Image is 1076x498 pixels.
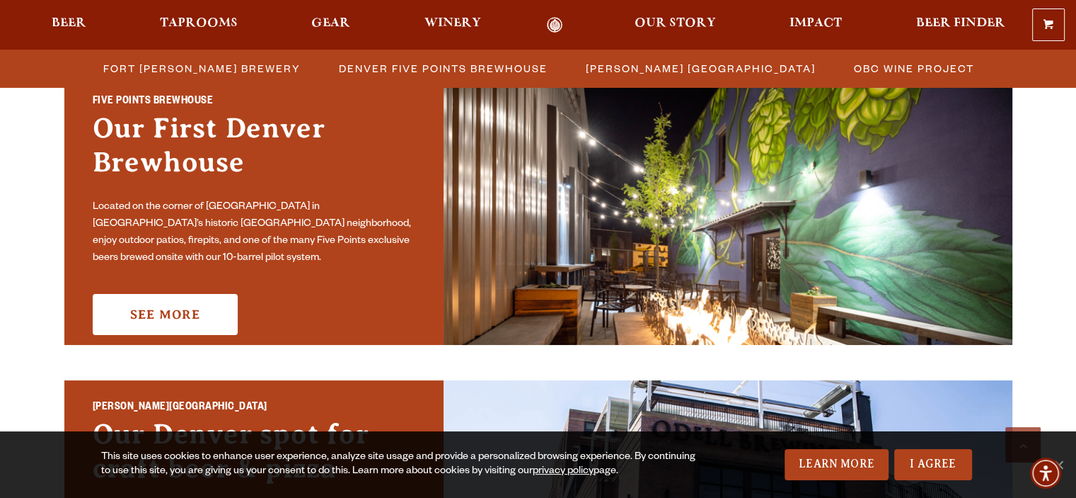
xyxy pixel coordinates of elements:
span: [PERSON_NAME] [GEOGRAPHIC_DATA] [586,58,816,79]
a: Beer [42,17,96,33]
a: Taprooms [151,17,247,33]
a: I Agree [894,449,972,480]
span: Impact [789,18,842,29]
a: OBC Wine Project [845,58,981,79]
a: Beer Finder [906,17,1014,33]
div: This site uses cookies to enhance user experience, analyze site usage and provide a personalized ... [101,451,705,479]
span: Taprooms [160,18,238,29]
span: Fort [PERSON_NAME] Brewery [103,58,301,79]
a: Denver Five Points Brewhouse [330,58,555,79]
a: See More [93,294,238,335]
a: Odell Home [528,17,582,33]
a: Gear [302,17,359,33]
h2: [PERSON_NAME][GEOGRAPHIC_DATA] [93,399,415,417]
span: Denver Five Points Brewhouse [339,58,548,79]
p: Located on the corner of [GEOGRAPHIC_DATA] in [GEOGRAPHIC_DATA]’s historic [GEOGRAPHIC_DATA] neig... [93,199,415,267]
a: Winery [415,17,490,33]
a: [PERSON_NAME] [GEOGRAPHIC_DATA] [577,58,823,79]
a: Fort [PERSON_NAME] Brewery [95,58,308,79]
span: OBC Wine Project [854,58,974,79]
div: Accessibility Menu [1030,458,1061,489]
a: Scroll to top [1005,427,1041,463]
a: Our Story [625,17,725,33]
span: Beer [52,18,86,29]
span: Beer Finder [915,18,1005,29]
span: Our Story [635,18,716,29]
a: Learn More [785,449,889,480]
h3: Our First Denver Brewhouse [93,111,415,193]
a: privacy policy [533,466,594,477]
a: Impact [780,17,851,33]
span: Winery [424,18,481,29]
h2: Five Points Brewhouse [93,93,415,111]
span: Gear [311,18,350,29]
img: Promo Card Aria Label' [444,83,1012,345]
